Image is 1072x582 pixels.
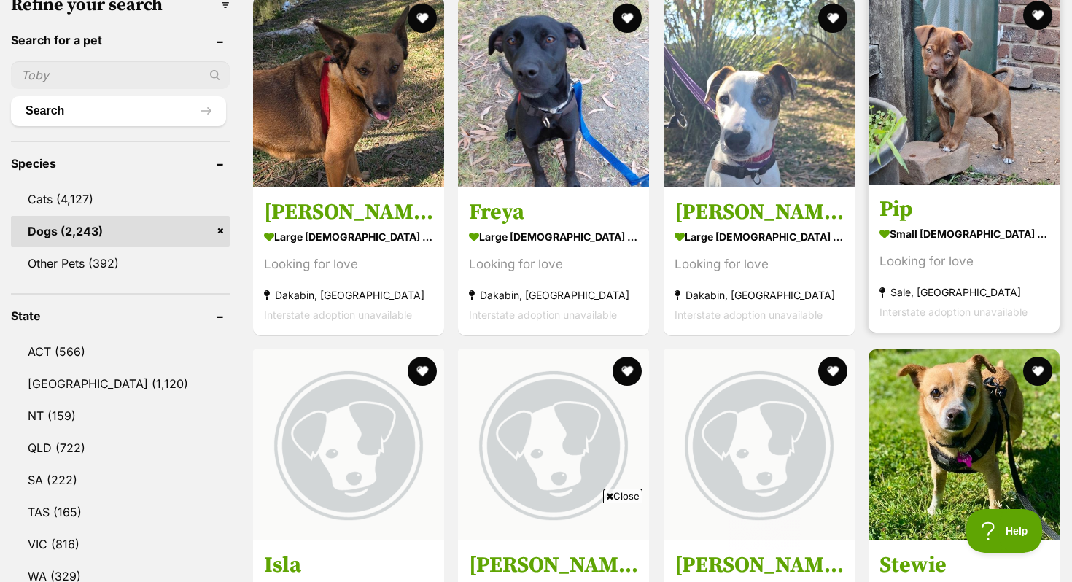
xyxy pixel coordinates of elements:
[11,400,230,431] a: NT (159)
[879,195,1049,223] h3: Pip
[469,198,638,226] h3: Freya
[469,255,638,274] div: Looking for love
[675,255,844,274] div: Looking for love
[879,223,1049,244] strong: small [DEMOGRAPHIC_DATA] Dog
[264,198,433,226] h3: [PERSON_NAME]
[879,252,1049,271] div: Looking for love
[469,309,617,321] span: Interstate adoption unavailable
[613,357,642,386] button: favourite
[664,187,855,335] a: [PERSON_NAME] large [DEMOGRAPHIC_DATA] Dog Looking for love Dakabin, [GEOGRAPHIC_DATA] Interstate...
[818,4,847,33] button: favourite
[408,357,437,386] button: favourite
[879,282,1049,302] strong: Sale, [GEOGRAPHIC_DATA]
[675,551,844,579] h3: [PERSON_NAME]
[11,61,230,89] input: Toby
[818,357,847,386] button: favourite
[1023,1,1052,30] button: favourite
[879,306,1028,318] span: Interstate adoption unavailable
[469,226,638,247] strong: large [DEMOGRAPHIC_DATA] Dog
[458,187,649,335] a: Freya large [DEMOGRAPHIC_DATA] Dog Looking for love Dakabin, [GEOGRAPHIC_DATA] Interstate adoptio...
[11,309,230,322] header: State
[11,336,230,367] a: ACT (566)
[11,465,230,495] a: SA (222)
[879,551,1049,579] h3: Stewie
[11,96,226,125] button: Search
[271,509,801,575] iframe: Advertisement
[11,216,230,247] a: Dogs (2,243)
[675,285,844,305] strong: Dakabin, [GEOGRAPHIC_DATA]
[966,509,1043,553] iframe: Help Scout Beacon - Open
[264,255,433,274] div: Looking for love
[264,285,433,305] strong: Dakabin, [GEOGRAPHIC_DATA]
[11,529,230,559] a: VIC (816)
[11,432,230,463] a: QLD (722)
[603,489,642,503] span: Close
[613,4,642,33] button: favourite
[264,551,433,579] h3: Isla
[675,198,844,226] h3: [PERSON_NAME]
[264,226,433,247] strong: large [DEMOGRAPHIC_DATA] Dog
[675,309,823,321] span: Interstate adoption unavailable
[11,368,230,399] a: [GEOGRAPHIC_DATA] (1,120)
[869,185,1060,333] a: Pip small [DEMOGRAPHIC_DATA] Dog Looking for love Sale, [GEOGRAPHIC_DATA] Interstate adoption una...
[408,4,437,33] button: favourite
[11,157,230,170] header: Species
[11,497,230,527] a: TAS (165)
[11,34,230,47] header: Search for a pet
[253,187,444,335] a: [PERSON_NAME] large [DEMOGRAPHIC_DATA] Dog Looking for love Dakabin, [GEOGRAPHIC_DATA] Interstate...
[11,248,230,279] a: Other Pets (392)
[264,309,412,321] span: Interstate adoption unavailable
[675,226,844,247] strong: large [DEMOGRAPHIC_DATA] Dog
[11,184,230,214] a: Cats (4,127)
[869,349,1060,540] img: Stewie - Jack Russell Terrier Dog
[469,285,638,305] strong: Dakabin, [GEOGRAPHIC_DATA]
[1023,357,1052,386] button: favourite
